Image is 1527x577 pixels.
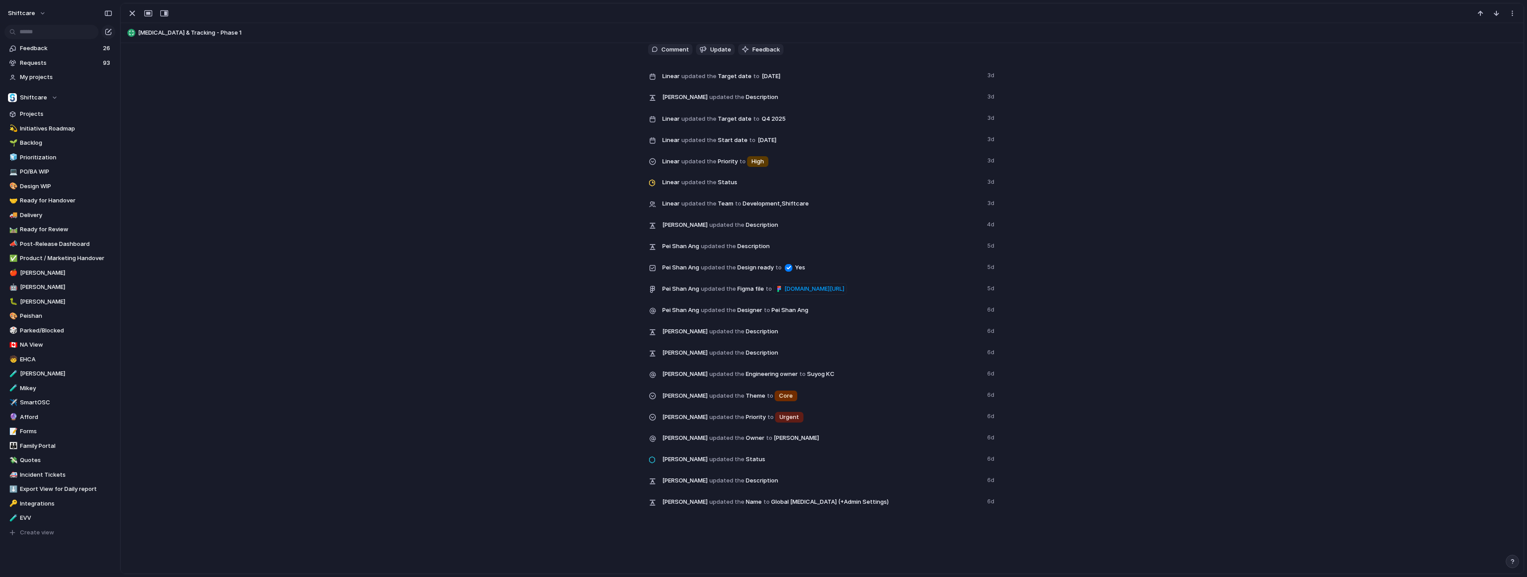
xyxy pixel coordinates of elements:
div: 💫 [9,123,16,134]
span: [PERSON_NAME] [662,498,708,506]
span: updated the [701,263,736,272]
span: Delivery [20,211,112,220]
span: Prioritization [20,153,112,162]
button: 🎲 [8,326,17,335]
span: Pei Shan Ang [662,306,699,315]
span: [DATE] [756,135,779,146]
span: [PERSON_NAME] [20,297,112,306]
span: updated the [709,413,744,422]
div: 🔮 [9,412,16,422]
span: Development , Shiftcare [743,199,809,208]
div: 🚑 [9,470,16,480]
div: 📣 [9,239,16,249]
span: to [753,72,760,81]
span: 5d [987,240,996,250]
span: Design ready [662,261,982,273]
span: [PERSON_NAME] [662,327,708,336]
div: 🐛 [9,296,16,307]
span: updated the [709,434,744,443]
span: 6d [987,474,996,485]
span: 3d [987,91,996,101]
button: 🎨 [8,312,17,320]
span: Target date [662,69,982,83]
a: 🛤️Ready for Review [4,223,115,236]
span: My projects [20,73,112,82]
button: 🍎 [8,269,17,277]
button: shiftcare [4,6,51,20]
span: Incident Tickets [20,470,112,479]
span: Integrations [20,499,112,508]
button: 🔑 [8,499,17,508]
span: Description [662,346,982,359]
button: 🧪 [8,369,17,378]
span: updated the [681,157,716,166]
div: 💸Quotes [4,454,115,467]
span: [DATE] [760,71,783,82]
div: 🔑Integrations [4,497,115,510]
a: Projects [4,107,115,121]
a: 🌱Backlog [4,136,115,150]
div: 🧪Mikey [4,382,115,395]
div: 🤝Ready for Handover [4,194,115,207]
div: 👪 [9,441,16,451]
a: 📝Forms [4,425,115,438]
button: [MEDICAL_DATA] & Tracking - Phase 1 [125,26,1519,40]
button: 🛤️ [8,225,17,234]
span: Description [662,240,982,252]
span: 3d [987,69,996,80]
div: 🎨 [9,181,16,191]
a: My projects [4,71,115,84]
span: shiftcare [8,9,35,18]
span: 5d [987,261,996,272]
span: to [766,434,772,443]
span: updated the [701,285,736,293]
span: Feedback [20,44,100,53]
div: 🚚Delivery [4,209,115,222]
span: Ready for Handover [20,196,112,205]
a: 💫Initiatives Roadmap [4,122,115,135]
span: 3d [987,176,996,186]
span: updated the [681,199,716,208]
span: Priority [662,154,982,168]
div: 👪Family Portal [4,439,115,453]
div: 🛤️ [9,225,16,235]
div: 🧪[PERSON_NAME] [4,367,115,380]
span: updated the [709,498,744,506]
span: to [766,285,772,293]
button: 🚑 [8,470,17,479]
span: Pei Shan Ang [662,285,699,293]
span: 5d [987,282,996,293]
span: Suyog KC [807,370,835,379]
span: [DOMAIN_NAME][URL] [784,285,844,293]
div: 🤖 [9,282,16,292]
span: updated the [709,221,744,229]
span: 6d [987,431,996,442]
span: Quotes [20,456,112,465]
span: Backlog [20,138,112,147]
span: Pei Shan Ang [662,263,699,272]
button: Shiftcare [4,91,115,104]
div: 🎲 [9,325,16,336]
span: Ready for Review [20,225,112,234]
span: to [753,115,760,123]
div: 🐛[PERSON_NAME] [4,295,115,308]
span: Update [710,45,731,54]
span: Linear [662,199,680,208]
span: Family Portal [20,442,112,451]
div: 🎨Design WIP [4,180,115,193]
div: 🇨🇦NA View [4,338,115,352]
div: 🧪 [9,369,16,379]
span: 93 [103,59,112,67]
span: Core [779,391,793,400]
div: ✅Product / Marketing Handover [4,252,115,265]
div: 🤖[PERSON_NAME] [4,281,115,294]
div: ⬇️ [9,484,16,494]
div: 💸 [9,455,16,466]
span: to [799,370,806,379]
span: updated the [709,327,744,336]
span: to [749,136,756,145]
a: 💻PO/BA WIP [4,165,115,178]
